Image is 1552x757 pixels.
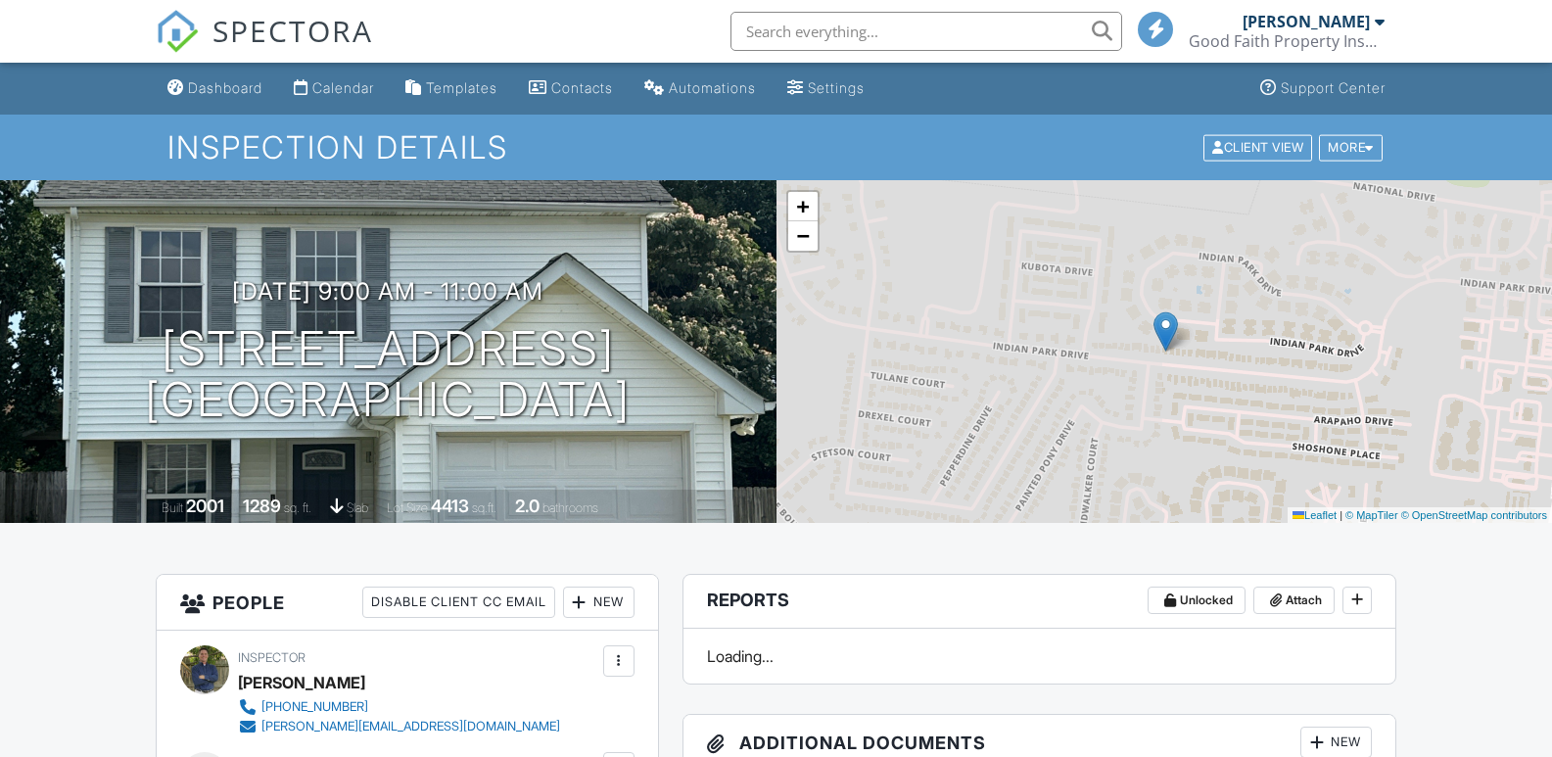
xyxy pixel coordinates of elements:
img: Marker [1153,311,1178,352]
div: Automations [669,79,756,96]
a: Contacts [521,71,621,107]
div: Support Center [1281,79,1386,96]
div: 2001 [186,496,224,516]
a: [PHONE_NUMBER] [238,697,560,717]
a: Support Center [1252,71,1393,107]
div: Templates [426,79,497,96]
div: Disable Client CC Email [362,587,555,618]
a: Settings [779,71,872,107]
a: Templates [398,71,505,107]
span: Lot Size [387,500,428,515]
div: Calendar [312,79,374,96]
a: [PERSON_NAME][EMAIL_ADDRESS][DOMAIN_NAME] [238,717,560,736]
a: Calendar [286,71,382,107]
h1: Inspection Details [167,130,1384,165]
div: Contacts [551,79,613,96]
h3: [DATE] 9:00 am - 11:00 am [232,278,543,305]
div: Client View [1203,134,1312,161]
span: slab [347,500,368,515]
span: + [796,194,809,218]
input: Search everything... [730,12,1122,51]
span: Built [162,500,183,515]
a: SPECTORA [156,26,373,68]
img: The Best Home Inspection Software - Spectora [156,10,199,53]
a: © MapTiler [1345,509,1398,521]
div: More [1319,134,1383,161]
div: 4413 [431,496,469,516]
a: © OpenStreetMap contributors [1401,509,1547,521]
div: 1289 [243,496,281,516]
div: [PERSON_NAME][EMAIL_ADDRESS][DOMAIN_NAME] [261,719,560,734]
a: Dashboard [160,71,270,107]
a: Client View [1201,139,1317,154]
span: bathrooms [542,500,598,515]
a: Zoom in [788,192,818,221]
h1: [STREET_ADDRESS] [GEOGRAPHIC_DATA] [145,323,631,427]
div: New [563,587,635,618]
a: Leaflet [1293,509,1337,521]
span: SPECTORA [212,10,373,51]
div: [PHONE_NUMBER] [261,699,368,715]
div: Good Faith Property Inspections, LLC [1189,31,1385,51]
h3: People [157,575,658,631]
div: [PERSON_NAME] [1243,12,1370,31]
span: Inspector [238,650,306,665]
span: sq.ft. [472,500,496,515]
a: Zoom out [788,221,818,251]
div: 2.0 [515,496,540,516]
div: Settings [808,79,865,96]
span: | [1340,509,1342,521]
span: − [796,223,809,248]
div: [PERSON_NAME] [238,668,365,697]
div: Dashboard [188,79,262,96]
a: Automations (Basic) [636,71,764,107]
span: sq. ft. [284,500,311,515]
